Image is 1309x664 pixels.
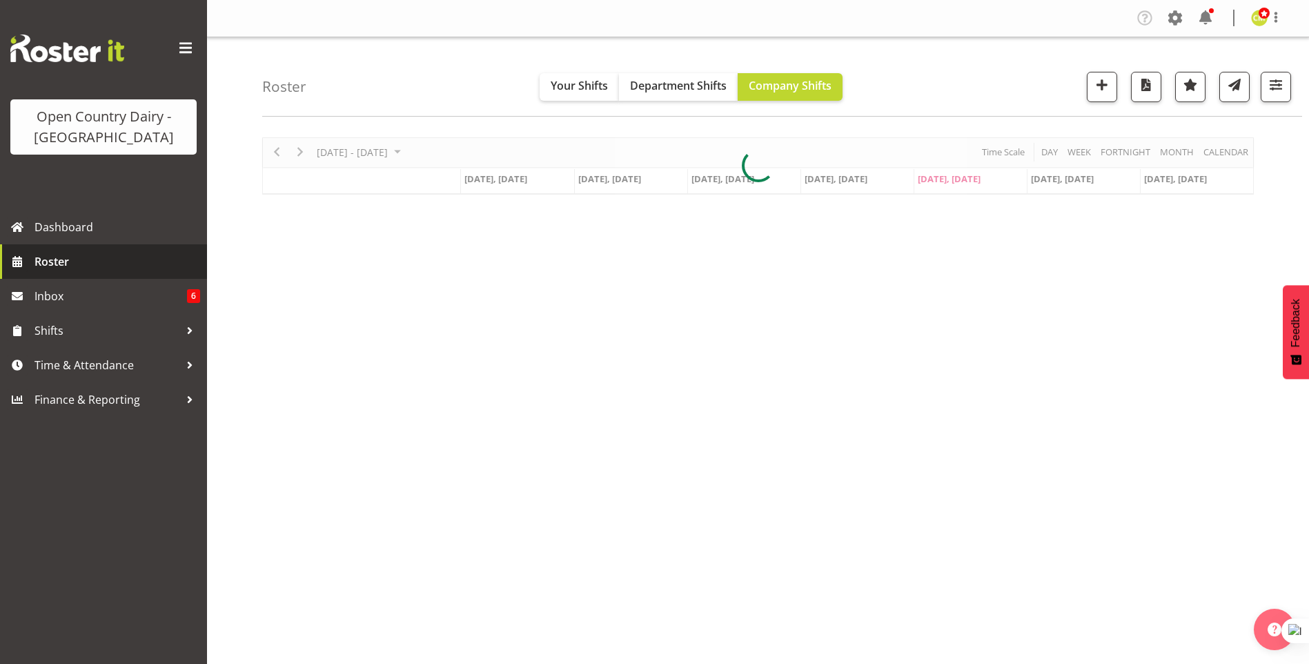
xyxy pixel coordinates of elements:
button: Highlight an important date within the roster. [1175,72,1205,102]
button: Send a list of all shifts for the selected filtered period to all rostered employees. [1219,72,1250,102]
span: Shifts [35,320,179,341]
span: Roster [35,251,200,272]
span: Dashboard [35,217,200,237]
span: Your Shifts [551,78,608,93]
span: 6 [187,289,200,303]
div: Open Country Dairy - [GEOGRAPHIC_DATA] [24,106,183,148]
button: Company Shifts [738,73,843,101]
button: Filter Shifts [1261,72,1291,102]
img: help-xxl-2.png [1268,623,1281,636]
span: Time & Attendance [35,355,179,375]
button: Your Shifts [540,73,619,101]
h4: Roster [262,79,306,95]
button: Department Shifts [619,73,738,101]
span: Company Shifts [749,78,831,93]
span: Finance & Reporting [35,389,179,410]
button: Download a PDF of the roster according to the set date range. [1131,72,1161,102]
button: Feedback - Show survey [1283,285,1309,379]
button: Add a new shift [1087,72,1117,102]
span: Feedback [1290,299,1302,347]
span: Department Shifts [630,78,727,93]
img: Rosterit website logo [10,35,124,62]
span: Inbox [35,286,187,306]
img: corey-millan10439.jpg [1251,10,1268,26]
